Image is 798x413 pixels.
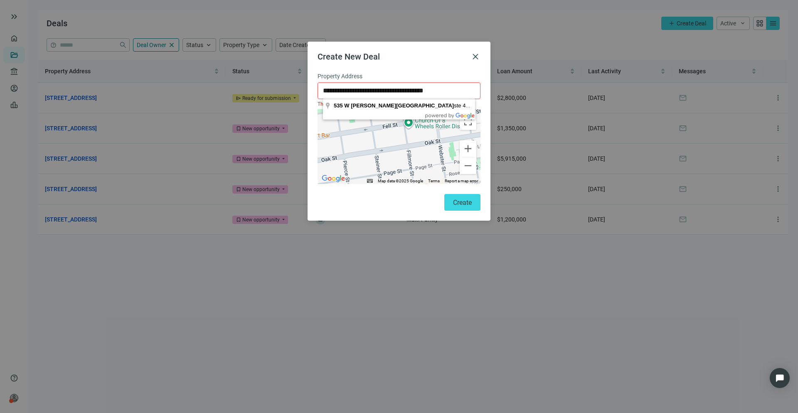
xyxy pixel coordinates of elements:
[453,199,472,206] span: Create
[470,52,480,62] button: close
[320,173,347,184] a: Open this area in Google Maps (opens a new window)
[367,178,373,184] button: Keyboard shortcuts
[320,173,347,184] img: Google
[344,102,454,109] span: W [PERSON_NAME][GEOGRAPHIC_DATA]
[460,113,476,130] button: Toggle fullscreen view
[770,368,790,388] div: Open Intercom Messenger
[460,157,476,174] button: Zoom out
[318,72,362,81] span: Property Address
[334,102,343,109] span: 535
[318,101,362,107] span: This field is required
[334,102,467,109] span: ste 4
[445,179,478,183] a: Report a map error
[460,140,476,157] button: Zoom in
[467,103,481,108] span: Blythe
[444,194,480,211] button: Create
[318,52,380,62] span: Create New Deal
[378,179,423,183] span: Map data ©2025 Google
[428,179,440,183] a: Terms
